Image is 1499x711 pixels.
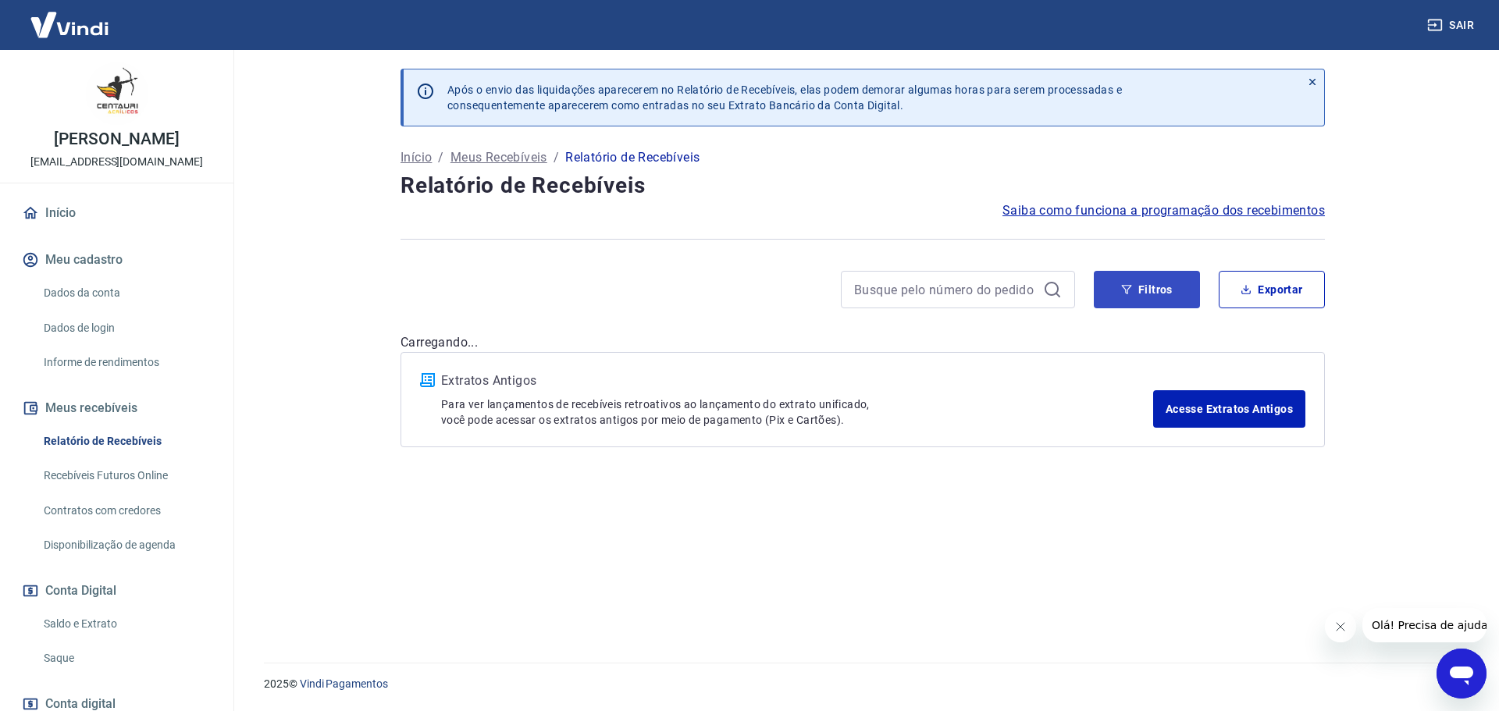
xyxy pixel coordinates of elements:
[37,608,215,640] a: Saldo e Extrato
[19,243,215,277] button: Meu cadastro
[1002,201,1325,220] a: Saiba como funciona a programação dos recebimentos
[300,677,388,690] a: Vindi Pagamentos
[1153,390,1305,428] a: Acesse Extratos Antigos
[565,148,700,167] p: Relatório de Recebíveis
[19,574,215,608] button: Conta Digital
[401,170,1325,201] h4: Relatório de Recebíveis
[37,642,215,674] a: Saque
[854,278,1037,301] input: Busque pelo número do pedido
[447,82,1122,113] p: Após o envio das liquidações aparecerem no Relatório de Recebíveis, elas podem demorar algumas ho...
[19,196,215,230] a: Início
[441,371,1153,390] p: Extratos Antigos
[37,495,215,527] a: Contratos com credores
[420,373,435,387] img: ícone
[37,312,215,344] a: Dados de login
[19,391,215,425] button: Meus recebíveis
[54,131,179,148] p: [PERSON_NAME]
[1362,608,1487,642] iframe: Mensagem da empresa
[19,1,120,48] img: Vindi
[37,529,215,561] a: Disponibilização de agenda
[1219,271,1325,308] button: Exportar
[438,148,443,167] p: /
[37,460,215,492] a: Recebíveis Futuros Online
[30,154,203,170] p: [EMAIL_ADDRESS][DOMAIN_NAME]
[37,277,215,309] a: Dados da conta
[264,676,1462,692] p: 2025 ©
[9,11,131,23] span: Olá! Precisa de ajuda?
[441,396,1153,428] p: Para ver lançamentos de recebíveis retroativos ao lançamento do extrato unificado, você pode aces...
[1325,611,1356,642] iframe: Fechar mensagem
[37,347,215,379] a: Informe de rendimentos
[1424,11,1480,40] button: Sair
[86,62,148,125] img: dd6b44d6-53e7-4c2f-acc0-25087f8ca7ac.jpeg
[401,148,432,167] a: Início
[1094,271,1200,308] button: Filtros
[450,148,547,167] a: Meus Recebíveis
[1437,649,1487,699] iframe: Botão para abrir a janela de mensagens
[401,333,1325,352] p: Carregando...
[37,425,215,457] a: Relatório de Recebíveis
[554,148,559,167] p: /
